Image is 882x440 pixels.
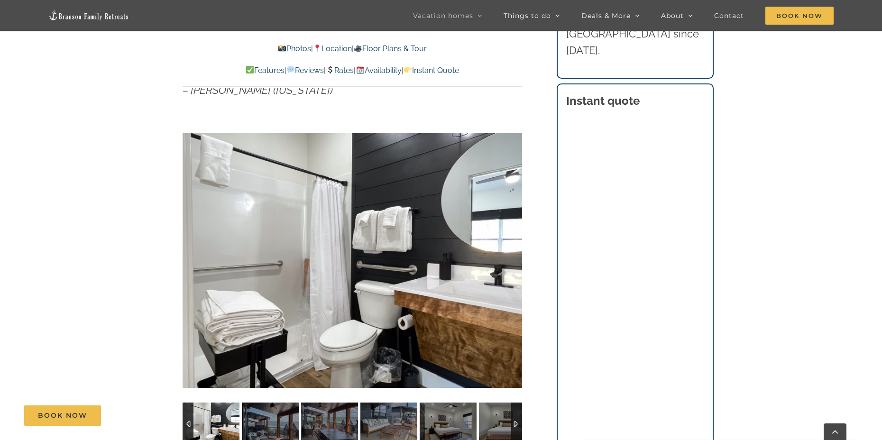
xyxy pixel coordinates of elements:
[581,12,631,19] span: Deals & More
[24,405,101,426] a: Book Now
[278,45,286,52] img: 📸
[354,45,362,52] img: 🎥
[183,84,333,96] em: – [PERSON_NAME] ([US_STATE])
[277,44,311,53] a: Photos
[714,12,744,19] span: Contact
[357,66,364,73] img: 📆
[504,12,551,19] span: Things to do
[326,66,354,75] a: Rates
[48,10,129,21] img: Branson Family Retreats Logo
[246,66,254,73] img: ✅
[246,66,285,75] a: Features
[313,44,352,53] a: Location
[183,43,522,55] p: | |
[287,66,294,73] img: 💬
[183,64,522,77] p: | | | |
[404,66,459,75] a: Instant Quote
[38,412,87,420] span: Book Now
[566,94,640,108] strong: Instant quote
[326,66,334,73] img: 💲
[413,12,473,19] span: Vacation homes
[356,66,401,75] a: Availability
[286,66,324,75] a: Reviews
[354,44,427,53] a: Floor Plans & Tour
[661,12,684,19] span: About
[313,45,321,52] img: 📍
[765,7,834,25] span: Book Now
[404,66,412,73] img: 👉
